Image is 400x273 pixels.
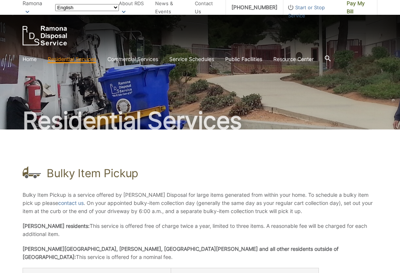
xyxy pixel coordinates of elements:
p: Bulky Item Pickup is a service offered by [PERSON_NAME] Disposal for large items generated from w... [23,191,377,215]
a: contact us [58,199,84,207]
a: EDCD logo. Return to the homepage. [23,26,67,45]
strong: [PERSON_NAME][GEOGRAPHIC_DATA], [PERSON_NAME], [GEOGRAPHIC_DATA][PERSON_NAME] and all other resid... [23,246,339,260]
a: Residential Services [48,55,96,63]
p: This service is offered for a nominal fee. [23,245,377,261]
a: Home [23,55,37,63]
strong: [PERSON_NAME] residents: [23,223,90,229]
p: This service is offered free of charge twice a year, limited to three items. A reasonable fee wil... [23,222,377,238]
a: Resource Center [273,55,314,63]
select: Select a language [55,4,119,11]
a: Service Schedules [169,55,214,63]
a: Commercial Services [107,55,158,63]
h1: Bulky Item Pickup [47,166,138,180]
a: Public Facilities [225,55,262,63]
h2: Residential Services [23,109,377,132]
